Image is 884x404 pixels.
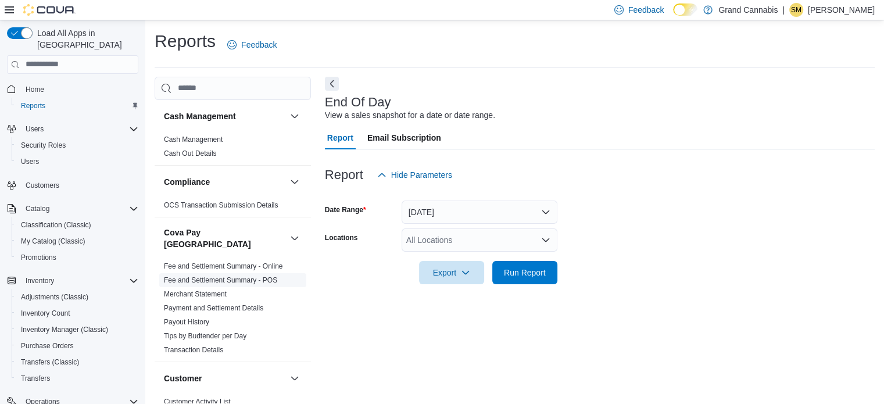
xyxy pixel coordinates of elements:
p: | [782,3,785,17]
a: Adjustments (Classic) [16,290,93,304]
a: OCS Transaction Submission Details [164,201,278,209]
a: Payout History [164,318,209,326]
a: Fee and Settlement Summary - POS [164,276,277,284]
span: Transaction Details [164,345,223,355]
button: Next [325,77,339,91]
div: Cash Management [155,133,311,165]
button: Security Roles [12,137,143,153]
span: Home [21,82,138,96]
span: My Catalog (Classic) [21,237,85,246]
button: Inventory [2,273,143,289]
button: Inventory Count [12,305,143,321]
label: Locations [325,233,358,242]
input: Dark Mode [673,3,697,16]
button: Open list of options [541,235,550,245]
button: Customer [288,371,302,385]
span: Report [327,126,353,149]
span: Users [16,155,138,169]
span: Fee and Settlement Summary - POS [164,276,277,285]
img: Cova [23,4,76,16]
span: Inventory [26,276,54,285]
p: [PERSON_NAME] [808,3,875,17]
span: Catalog [21,202,138,216]
span: Users [26,124,44,134]
span: Classification (Classic) [16,218,138,232]
button: Users [2,121,143,137]
a: Tips by Budtender per Day [164,332,246,340]
a: Feedback [223,33,281,56]
h3: Cash Management [164,110,236,122]
span: Transfers [16,371,138,385]
button: Promotions [12,249,143,266]
a: Inventory Count [16,306,75,320]
a: Customers [21,178,64,192]
h1: Reports [155,30,216,53]
span: Feedback [241,39,277,51]
span: Inventory Count [16,306,138,320]
span: Promotions [16,251,138,264]
div: Compliance [155,198,311,217]
button: Transfers [12,370,143,387]
a: My Catalog (Classic) [16,234,90,248]
button: Catalog [21,202,54,216]
button: Customers [2,177,143,194]
span: Feedback [628,4,664,16]
button: Run Report [492,261,557,284]
span: Transfers (Classic) [21,357,79,367]
p: Grand Cannabis [718,3,778,17]
span: Customers [26,181,59,190]
button: Compliance [288,175,302,189]
a: Promotions [16,251,61,264]
h3: Report [325,168,363,182]
span: Transfers [21,374,50,383]
a: Reports [16,99,50,113]
span: Users [21,157,39,166]
span: Export [426,261,477,284]
button: Cash Management [288,109,302,123]
span: Payout History [164,317,209,327]
a: Transfers (Classic) [16,355,84,369]
span: Promotions [21,253,56,262]
button: Cova Pay [GEOGRAPHIC_DATA] [288,231,302,245]
span: Security Roles [16,138,138,152]
h3: Cova Pay [GEOGRAPHIC_DATA] [164,227,285,250]
button: Customer [164,373,285,384]
button: Cash Management [164,110,285,122]
h3: Customer [164,373,202,384]
span: Adjustments (Classic) [21,292,88,302]
span: Purchase Orders [21,341,74,351]
span: Users [21,122,138,136]
a: Purchase Orders [16,339,78,353]
a: Cash Out Details [164,149,217,158]
span: Reports [21,101,45,110]
span: Purchase Orders [16,339,138,353]
button: Classification (Classic) [12,217,143,233]
a: Users [16,155,44,169]
span: Inventory Manager (Classic) [21,325,108,334]
button: Catalog [2,201,143,217]
div: Cova Pay [GEOGRAPHIC_DATA] [155,259,311,362]
button: Transfers (Classic) [12,354,143,370]
a: Fee and Settlement Summary - Online [164,262,283,270]
button: Users [21,122,48,136]
div: Shaunna McPhail [789,3,803,17]
span: Classification (Classic) [21,220,91,230]
a: Cash Management [164,135,223,144]
span: Email Subscription [367,126,441,149]
button: Home [2,81,143,98]
button: Inventory [21,274,59,288]
span: Merchant Statement [164,289,227,299]
span: Customers [21,178,138,192]
button: Inventory Manager (Classic) [12,321,143,338]
a: Transaction Details [164,346,223,354]
button: Users [12,153,143,170]
h3: Compliance [164,176,210,188]
span: Inventory Manager (Classic) [16,323,138,337]
button: [DATE] [402,201,557,224]
span: Reports [16,99,138,113]
a: Inventory Manager (Classic) [16,323,113,337]
span: Hide Parameters [391,169,452,181]
button: Hide Parameters [373,163,457,187]
span: Inventory Count [21,309,70,318]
